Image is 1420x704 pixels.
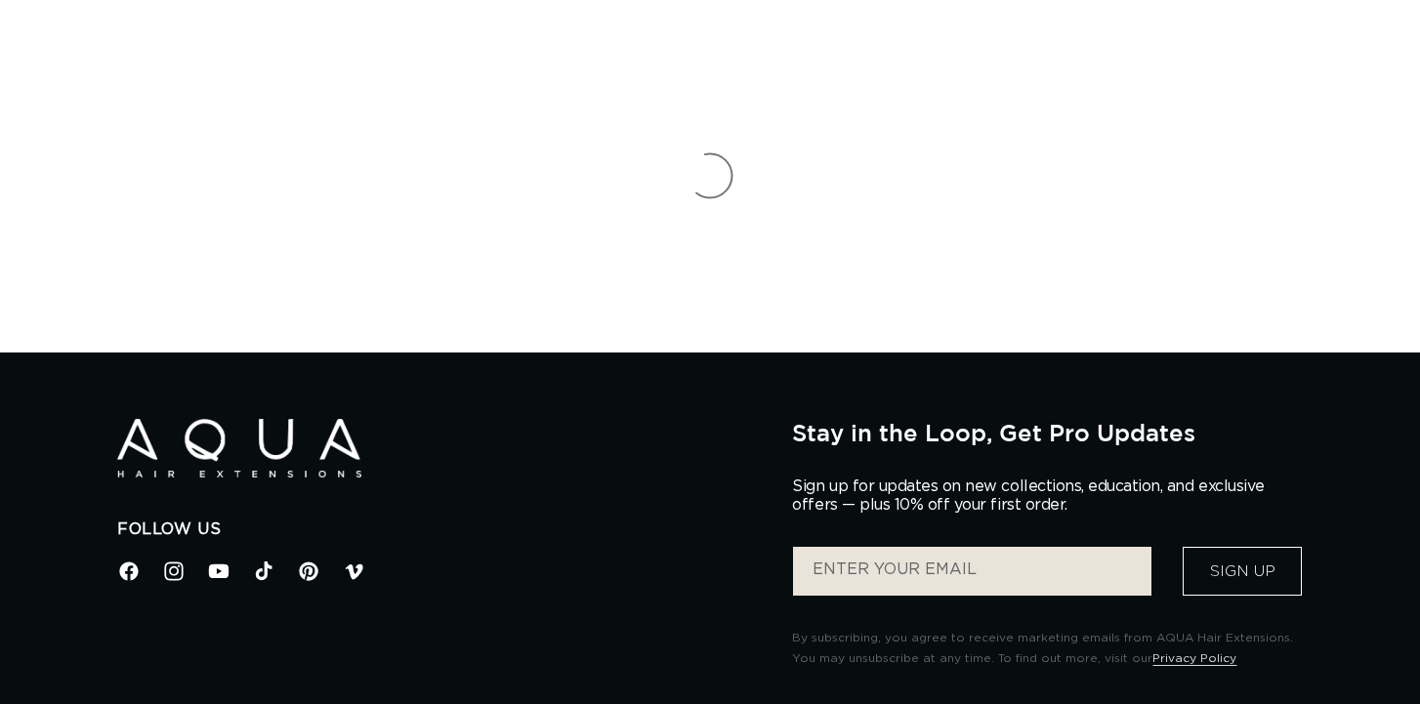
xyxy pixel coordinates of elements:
a: Privacy Policy [1152,652,1236,664]
p: Sign up for updates on new collections, education, and exclusive offers — plus 10% off your first... [792,477,1280,515]
img: Aqua Hair Extensions [117,419,361,478]
h2: Follow Us [117,519,763,540]
p: By subscribing, you agree to receive marketing emails from AQUA Hair Extensions. You may unsubscr... [792,628,1303,670]
button: Sign Up [1183,547,1302,596]
h2: Stay in the Loop, Get Pro Updates [792,419,1303,446]
input: ENTER YOUR EMAIL [793,547,1151,596]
